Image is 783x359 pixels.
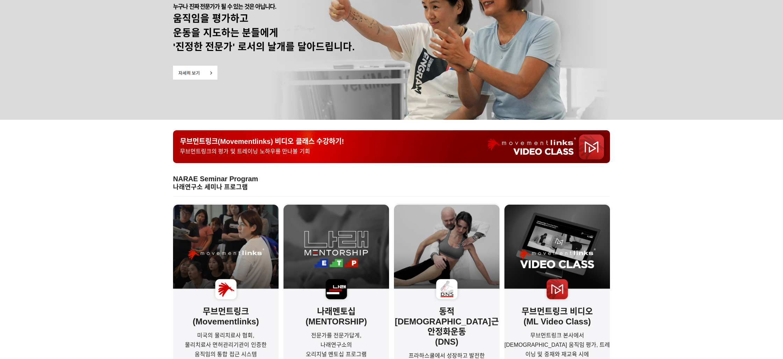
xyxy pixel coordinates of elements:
span: 누구나 진짜 전문가가 될 수 있는 것은 아닙니다. [173,3,276,10]
img: a8d7dee9ab449.png [173,205,279,305]
span: 나래연구소의 [321,342,352,348]
img: e944758f873af.png [283,205,389,305]
span: 움직임의 통합 접근 시스템 [195,351,257,357]
span: '진정한 전문가' 로서의 날개를 달아드립니다. [173,42,355,52]
span: 전문가를 전문가답게, [311,332,361,338]
strong: 나래연구소 세미나 프로그램 [173,184,248,191]
strong: 움직임을 평가하고 [173,13,249,24]
a: 무브먼트링크(Movementlinks) 비디오 클래스 수강하기!무브먼트링크의 평가 및 트레이닝 노하우를 만나볼 기회 [173,130,610,163]
strong: 나래멘토십 [317,307,355,316]
img: d333e79d8cd9f.png [504,205,610,305]
img: bff2e352a9079.png [394,205,500,305]
strong: (DNS) [435,337,459,346]
strong: 무브먼트링크 비디오 [522,307,593,316]
strong: 무브먼트링크(Movementlinks) [173,205,279,326]
span: 프라하스쿨에서 성장하고 발전한 [409,353,485,359]
span: 미국의 물리치료사 협회, [197,332,254,338]
strong: 운동을 지도하는 분들에게 [173,28,278,38]
span: 무브먼트링크(Movementlinks) 비디오 클래스 수강하기! [180,138,344,145]
strong: (MENTORSHIP) [306,317,367,326]
span: 오리지널 멘토십 프로그램 [306,351,367,357]
span: 물리치료사 면허관리기관이 인증한 [185,342,267,348]
span: NARAE Seminar Program [173,175,258,183]
strong: (ML Video Class) [524,317,591,326]
span: 무브먼트링크 본사에서 [DEMOGRAPHIC_DATA] 움직임 평가, 트레이닝 및 중재와 재교육 시에 [504,332,610,357]
span: 무브먼트링크의 평가 및 트레이닝 노하우를 만나볼 기회 [180,148,310,154]
img: 5ca3dfaf38ad5.png [173,66,217,80]
strong: 동적[DEMOGRAPHIC_DATA]근안정화운동 [395,307,498,336]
